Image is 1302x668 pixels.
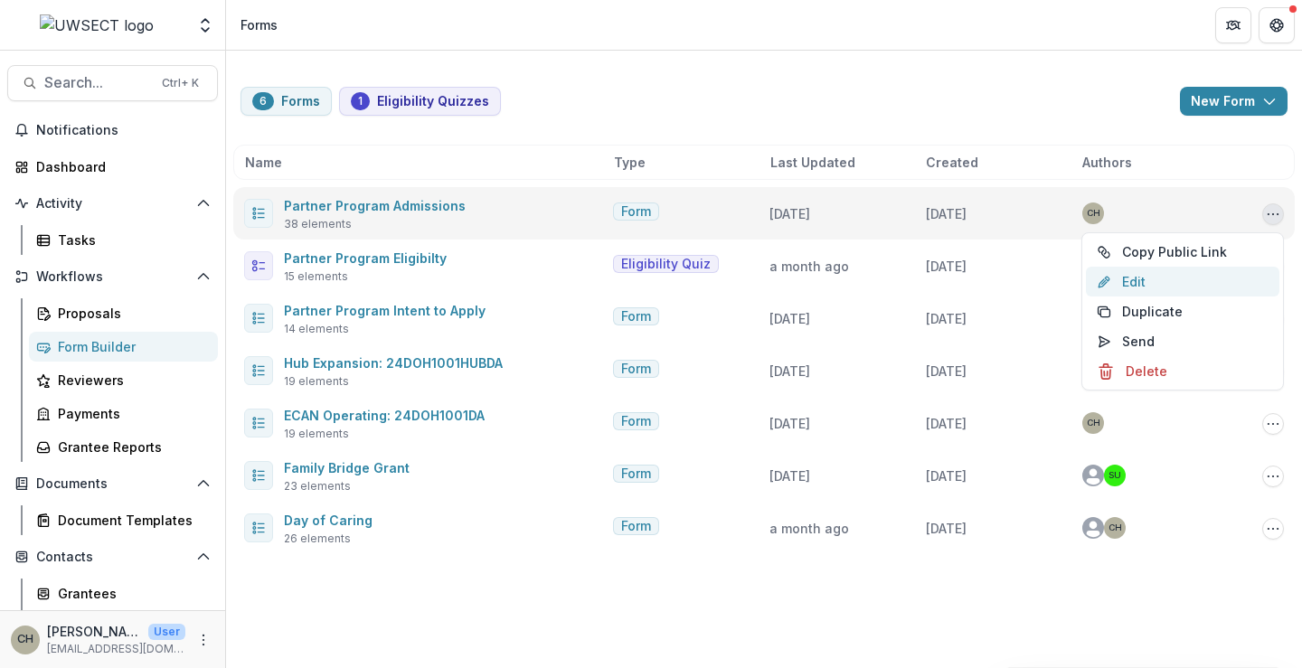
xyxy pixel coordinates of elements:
svg: avatar [1082,517,1104,539]
span: 14 elements [284,321,349,337]
button: Get Help [1259,7,1295,43]
span: Authors [1082,153,1132,172]
a: Reviewers [29,365,218,395]
a: Tasks [29,225,218,255]
a: Partner Program Intent to Apply [284,303,486,318]
span: [DATE] [769,311,810,326]
span: Contacts [36,550,189,565]
button: Notifications [7,116,218,145]
span: Documents [36,476,189,492]
span: [DATE] [926,206,967,221]
img: UWSECT logo [40,14,154,36]
span: 38 elements [284,216,352,232]
button: Open Contacts [7,542,218,571]
span: Created [926,153,978,172]
span: 19 elements [284,373,349,390]
div: Payments [58,404,203,423]
span: Workflows [36,269,189,285]
span: Search... [44,74,151,91]
a: Document Templates [29,505,218,535]
span: 15 elements [284,268,348,285]
span: Type [614,153,646,172]
span: Name [245,153,282,172]
button: Open Activity [7,189,218,218]
span: a month ago [769,521,849,536]
span: Form [621,466,651,482]
a: ECAN Operating: 24DOH1001DA [284,408,485,423]
span: [DATE] [769,416,810,431]
button: Options [1262,413,1284,435]
span: [DATE] [769,363,810,379]
div: Carli Herz [1087,209,1100,218]
span: [DATE] [926,311,967,326]
button: Eligibility Quizzes [339,87,501,116]
span: Form [621,362,651,377]
a: Grantees [29,579,218,608]
button: Open entity switcher [193,7,218,43]
span: [DATE] [769,206,810,221]
div: Ctrl + K [158,73,203,93]
div: Grantees [58,584,203,603]
div: Document Templates [58,511,203,530]
a: Payments [29,399,218,428]
a: Proposals [29,298,218,328]
div: Carli Herz [17,634,33,645]
div: Tasks [58,231,203,249]
span: Form [621,309,651,325]
span: [DATE] [769,468,810,484]
span: [DATE] [926,416,967,431]
div: Scott Umbel [1109,471,1121,480]
div: Reviewers [58,371,203,390]
a: Day of Caring [284,513,373,528]
span: Notifications [36,123,211,138]
nav: breadcrumb [233,12,285,38]
button: Options [1262,466,1284,487]
span: [DATE] [926,363,967,379]
span: Last Updated [770,153,855,172]
a: Dashboard [7,152,218,182]
span: Form [621,414,651,429]
button: Open Workflows [7,262,218,291]
button: Open Documents [7,469,218,498]
a: Hub Expansion: 24DOH1001HUBDA [284,355,503,371]
span: 26 elements [284,531,351,547]
div: Carli Herz [1109,523,1122,532]
div: Carli Herz [1087,419,1100,428]
button: Options [1262,518,1284,540]
a: Partner Program Admissions [284,198,466,213]
a: Partner Program Eligibilty [284,250,447,266]
span: [DATE] [926,259,967,274]
p: [EMAIL_ADDRESS][DOMAIN_NAME] [47,641,185,657]
p: User [148,624,185,640]
span: 23 elements [284,478,351,494]
div: Dashboard [36,157,203,176]
div: Proposals [58,304,203,323]
span: [DATE] [926,521,967,536]
a: Grantee Reports [29,432,218,462]
a: Form Builder [29,332,218,362]
div: Forms [241,15,278,34]
button: Forms [241,87,332,116]
span: 19 elements [284,426,349,442]
span: [DATE] [926,468,967,484]
button: Options [1262,203,1284,225]
button: Search... [7,65,218,101]
span: Form [621,204,651,220]
p: [PERSON_NAME] [47,622,141,641]
div: Grantee Reports [58,437,203,456]
svg: avatar [1082,465,1104,486]
span: Activity [36,196,189,212]
span: Eligibility Quiz [621,257,711,272]
button: Partners [1215,7,1251,43]
span: 6 [259,95,267,108]
span: a month ago [769,259,849,274]
div: Form Builder [58,337,203,356]
span: Form [621,519,651,534]
span: 1 [358,95,363,108]
a: Family Bridge Grant [284,460,410,475]
button: New Form [1180,87,1288,116]
button: More [193,629,214,651]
